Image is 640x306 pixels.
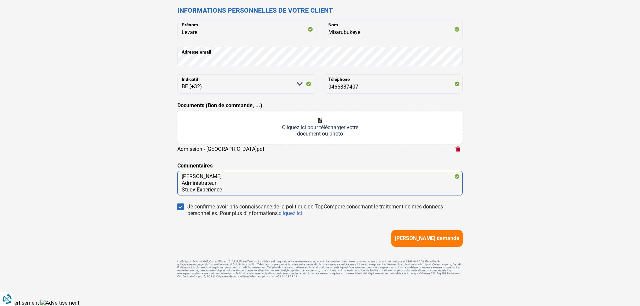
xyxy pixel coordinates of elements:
label: Commentaires [177,162,213,170]
select: Indicatif [177,74,316,94]
div: Je confirme avoir pris connaissance de la politique de TopCompare concernant le traitement de mes... [187,203,463,217]
button: [PERSON_NAME] demande [391,230,463,247]
span: [PERSON_NAME] demande [395,235,459,241]
img: Advertisement [40,300,79,306]
footer: LorEmipsum Dolorsi AME, Con ad Elitsedd 3, 2129 Eiusm-Tempor, inc utlabor etd magnaaliq eni admin... [177,260,463,278]
div: Admission - [GEOGRAPHIC_DATA]pdf [177,146,265,152]
input: 401020304 [324,74,463,94]
h2: Informations personnelles de votre client [177,6,463,14]
a: cliquez ici [279,210,302,216]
